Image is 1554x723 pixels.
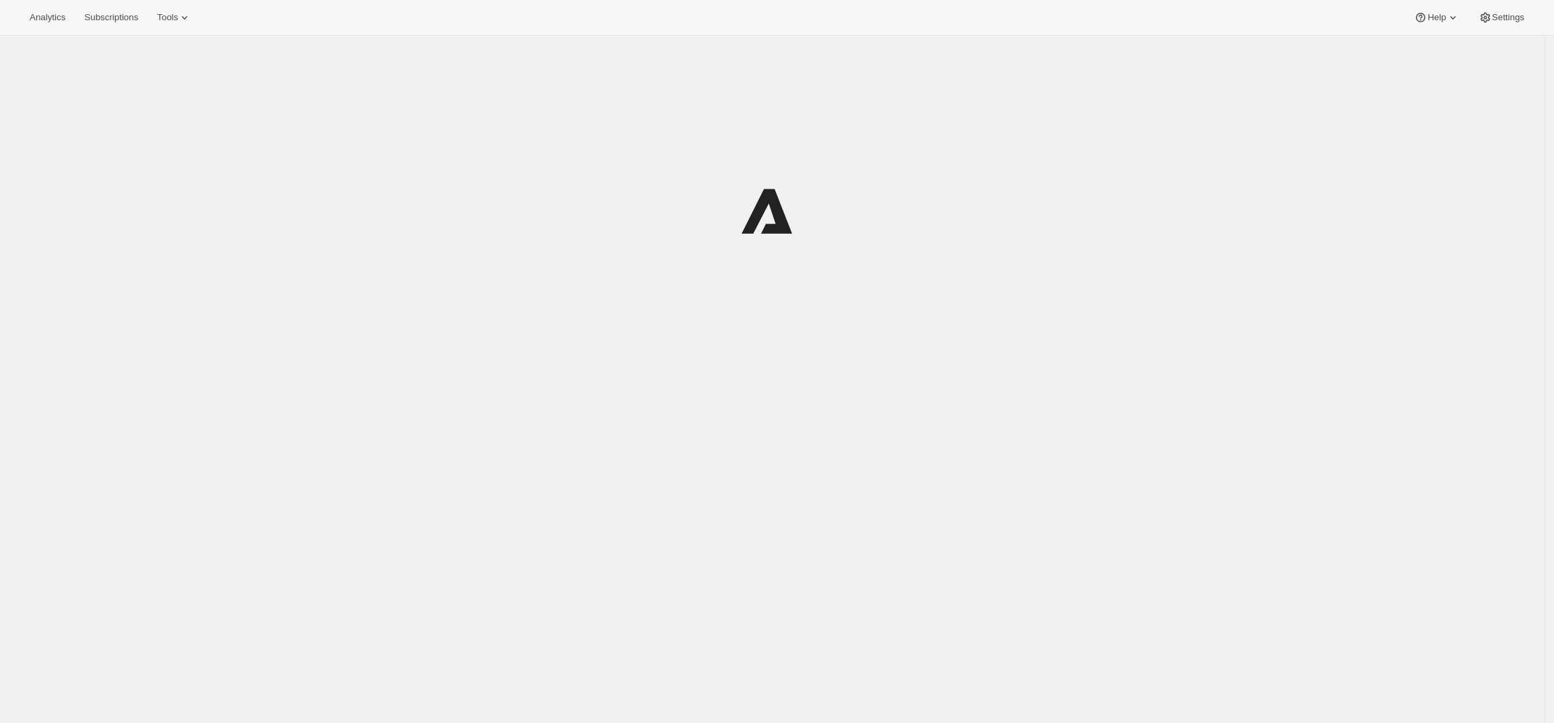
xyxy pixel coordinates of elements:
span: Settings [1492,12,1524,23]
span: Tools [157,12,178,23]
span: Analytics [30,12,65,23]
span: Help [1427,12,1446,23]
span: Subscriptions [84,12,138,23]
button: Analytics [22,8,73,27]
button: Subscriptions [76,8,146,27]
button: Help [1406,8,1467,27]
button: Settings [1470,8,1532,27]
button: Tools [149,8,199,27]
